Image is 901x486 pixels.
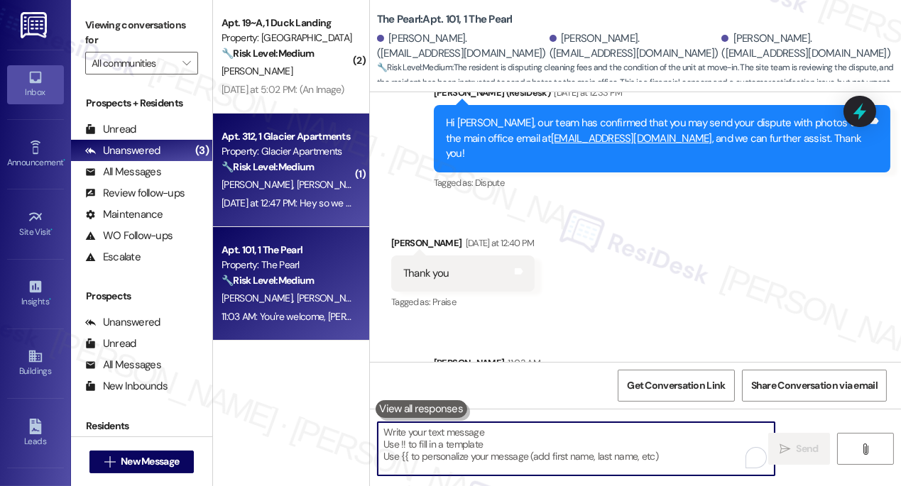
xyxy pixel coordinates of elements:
[85,186,185,201] div: Review follow-ups
[7,205,64,243] a: Site Visit •
[377,60,901,91] span: : The resident is disputing cleaning fees and the condition of the unit at move-in. The site team...
[222,144,353,159] div: Property: Glacier Apartments
[49,294,51,304] span: •
[51,225,53,235] span: •
[551,131,712,145] a: [EMAIL_ADDRESS][DOMAIN_NAME]
[104,456,115,468] i: 
[7,414,64,453] a: Leads
[85,315,160,330] div: Unanswered
[192,140,212,162] div: (3)
[434,172,890,193] div: Tagged as:
[222,243,353,258] div: Apt. 101, 1 The Pearl
[297,178,368,191] span: [PERSON_NAME]
[297,292,372,304] span: [PERSON_NAME]
[85,250,141,265] div: Escalate
[434,85,890,105] div: [PERSON_NAME] (ResiDesk)
[462,236,535,250] div: [DATE] at 12:40 PM
[222,310,752,323] div: 11:03 AM: You're welcome, [PERSON_NAME]! If you have any other questions or concerns, feel free t...
[85,207,163,222] div: Maintenance
[377,31,546,62] div: [PERSON_NAME]. ([EMAIL_ADDRESS][DOMAIN_NAME])
[85,143,160,158] div: Unanswered
[222,292,297,304] span: [PERSON_NAME]
[446,116,868,161] div: Hi [PERSON_NAME], our team has confirmed that you may send your dispute with photos to the main o...
[391,236,535,255] div: [PERSON_NAME]
[403,266,449,281] div: Thank you
[721,31,890,62] div: [PERSON_NAME]. ([EMAIL_ADDRESS][DOMAIN_NAME])
[7,344,64,382] a: Buildings
[618,370,734,402] button: Get Conversation Link
[222,31,353,45] div: Property: [GEOGRAPHIC_DATA]
[85,165,161,180] div: All Messages
[85,122,136,137] div: Unread
[378,422,775,475] textarea: To enrich screen reader interactions, please activate Accessibility in Grammarly extension settings
[63,155,65,165] span: •
[21,12,50,38] img: ResiDesk Logo
[504,355,540,370] div: 11:03 AM
[222,65,293,77] span: [PERSON_NAME]
[377,62,452,73] strong: 🔧 Risk Level: Medium
[85,336,136,351] div: Unread
[222,83,344,96] div: [DATE] at 5:02 PM: (An Image)
[391,292,535,312] div: Tagged as:
[89,451,195,473] button: New Message
[377,12,513,27] b: The Pearl: Apt. 101, 1 The Pearl
[222,129,353,144] div: Apt. 312, 1 Glacier Apartments
[434,355,890,375] div: [PERSON_NAME]
[71,96,212,111] div: Prospects + Residents
[550,85,622,100] div: [DATE] at 12:33 PM
[222,258,353,272] div: Property: The Pearl
[475,177,504,189] span: Dispute
[182,57,190,69] i: 
[71,289,212,304] div: Prospects
[432,296,456,308] span: Praise
[797,441,819,456] span: Send
[222,16,353,31] div: Apt. 19~A, 1 Duck Landing
[222,178,297,191] span: [PERSON_NAME]
[85,14,198,52] label: Viewing conversations for
[92,52,175,74] input: All communities
[85,358,161,372] div: All Messages
[85,228,173,243] div: WO Follow-ups
[121,454,179,469] span: New Message
[7,65,64,104] a: Inbox
[751,378,878,393] span: Share Conversation via email
[550,31,719,62] div: [PERSON_NAME]. ([EMAIL_ADDRESS][DOMAIN_NAME])
[222,160,314,173] strong: 🔧 Risk Level: Medium
[780,443,790,455] i: 
[71,419,212,433] div: Residents
[627,378,725,393] span: Get Conversation Link
[85,379,168,394] div: New Inbounds
[222,274,314,287] strong: 🔧 Risk Level: Medium
[7,275,64,313] a: Insights •
[222,47,314,60] strong: 🔧 Risk Level: Medium
[742,370,887,402] button: Share Conversation via email
[860,443,870,455] i: 
[768,433,830,465] button: Send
